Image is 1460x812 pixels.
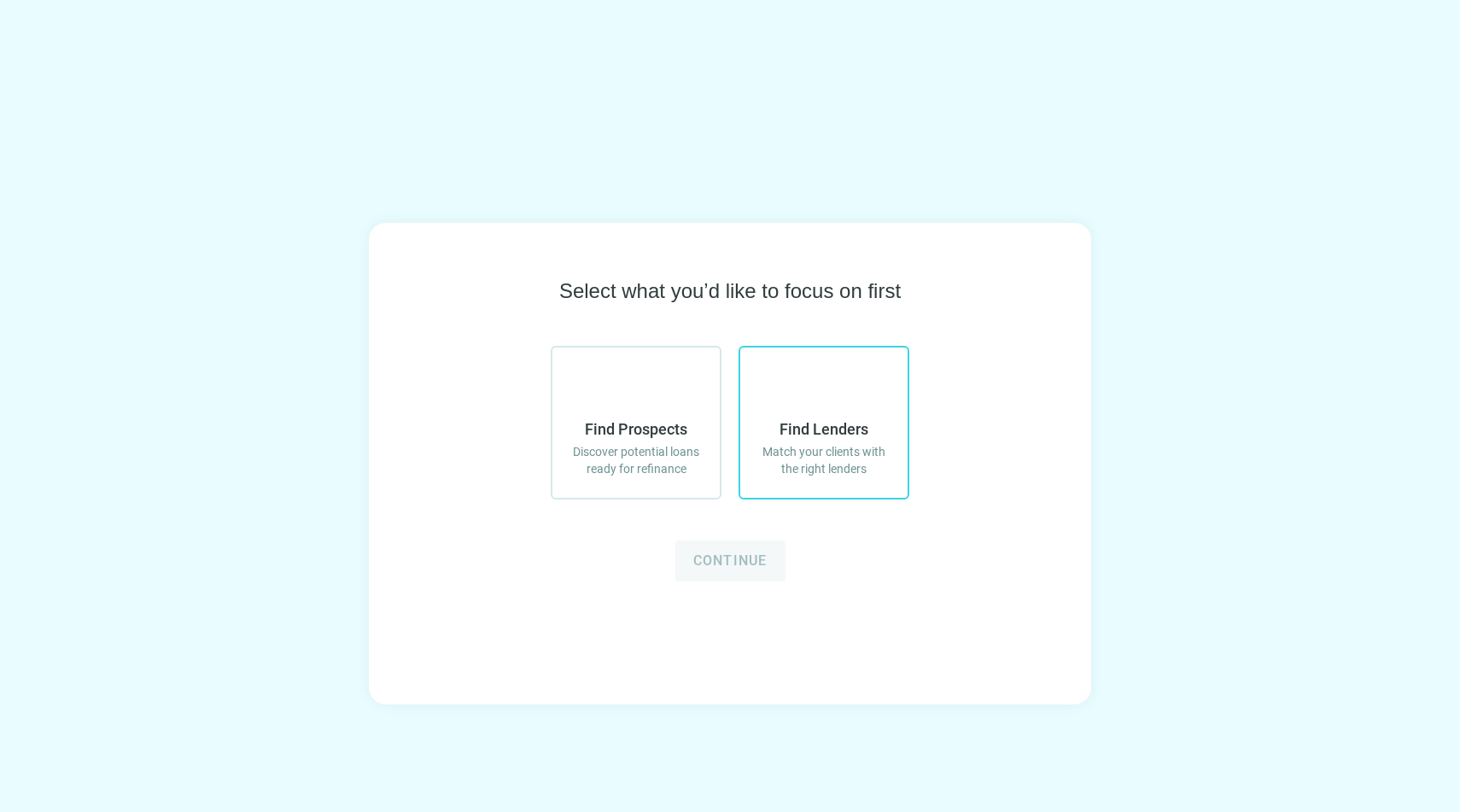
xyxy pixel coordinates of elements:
span: Select what you’d like to focus on first [559,277,901,305]
span: Discover potential loans ready for refinance [569,443,703,477]
span: Match your clients with the right lenders [757,443,891,477]
span: Find Prospects [585,419,687,440]
button: Continue [675,540,785,581]
span: Find Lenders [780,419,868,440]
